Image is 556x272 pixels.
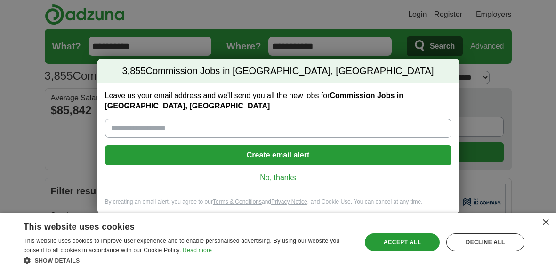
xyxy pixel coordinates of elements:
label: Leave us your email address and we'll send you all the new jobs for [105,91,451,111]
div: By creating an email alert, you agree to our and , and Cookie Use. You can cancel at any time. [97,198,459,214]
a: Privacy Notice [271,198,307,205]
a: No, thanks [113,173,444,183]
div: Show details [24,256,351,265]
span: 3,855 [122,65,145,78]
div: Decline all [446,233,524,251]
a: Terms & Conditions [213,198,262,205]
h2: Commission Jobs in [GEOGRAPHIC_DATA], [GEOGRAPHIC_DATA] [97,59,459,83]
div: Accept all [365,233,440,251]
div: This website uses cookies [24,218,328,232]
a: Read more, opens a new window [183,247,212,254]
button: Create email alert [105,145,451,165]
div: Close [542,219,549,226]
span: This website uses cookies to improve user experience and to enable personalised advertising. By u... [24,238,339,254]
span: Show details [35,257,80,264]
